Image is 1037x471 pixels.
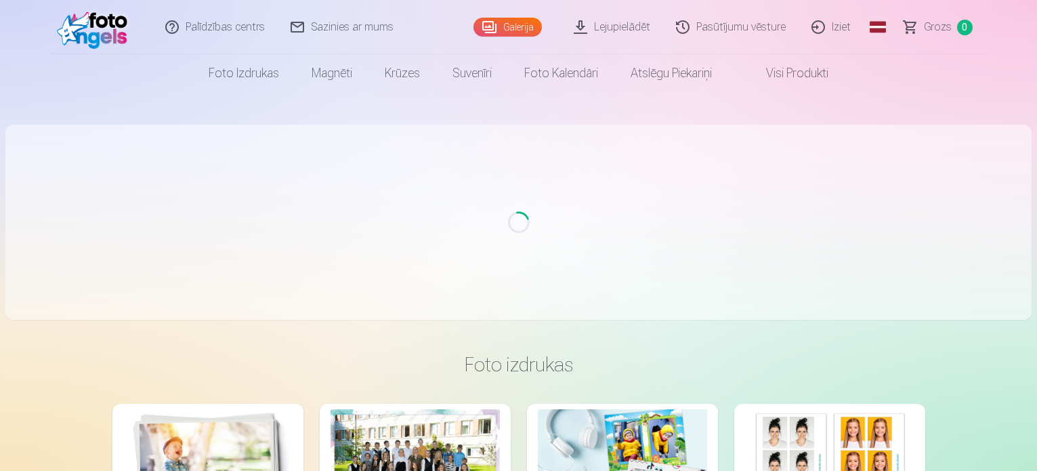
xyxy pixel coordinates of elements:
[436,54,508,92] a: Suvenīri
[508,54,614,92] a: Foto kalendāri
[192,54,295,92] a: Foto izdrukas
[295,54,368,92] a: Magnēti
[728,54,845,92] a: Visi produkti
[57,5,135,49] img: /fa1
[473,18,542,37] a: Galerija
[924,19,952,35] span: Grozs
[368,54,436,92] a: Krūzes
[614,54,728,92] a: Atslēgu piekariņi
[123,352,914,377] h3: Foto izdrukas
[957,20,973,35] span: 0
